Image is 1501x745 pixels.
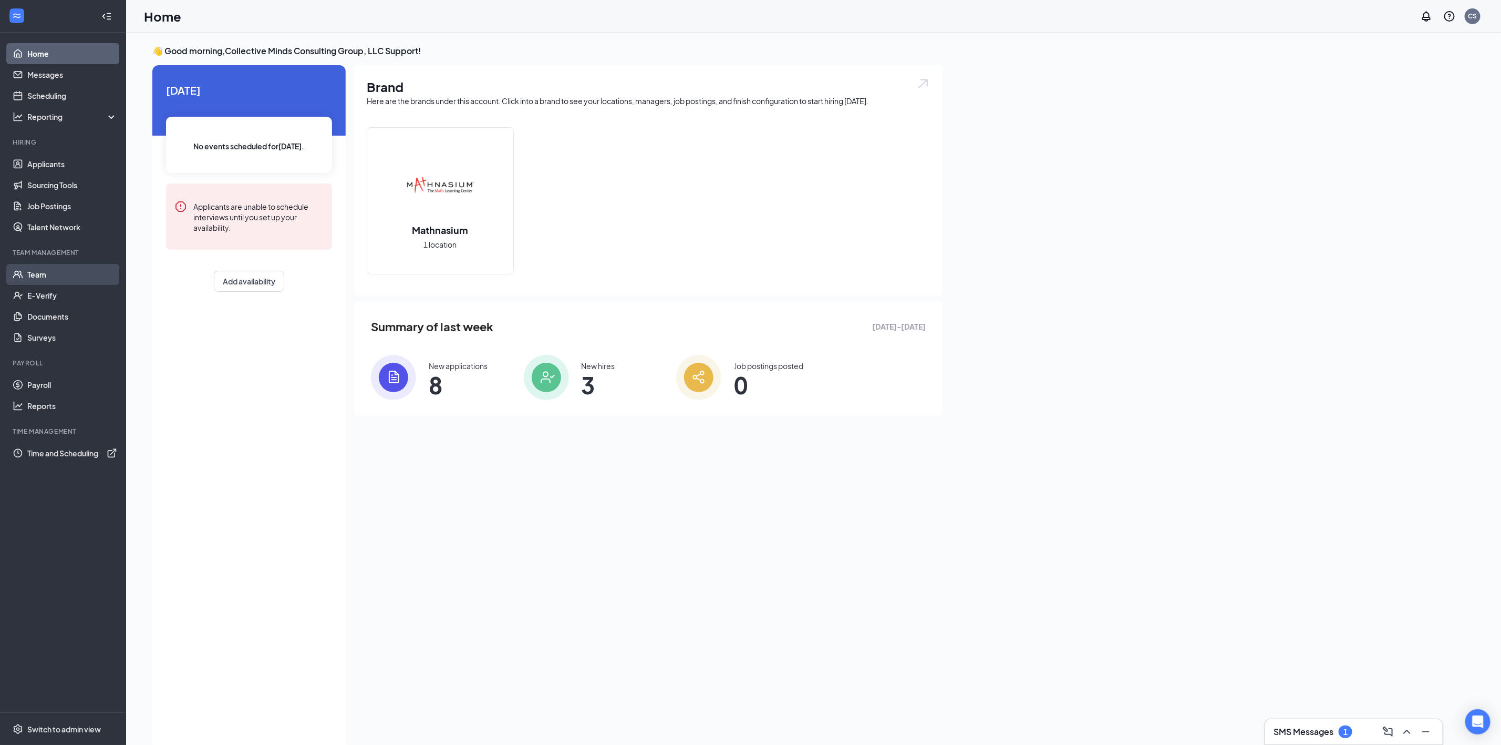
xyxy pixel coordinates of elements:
h1: Home [144,7,181,25]
a: Reports [27,395,117,416]
span: 1 location [424,239,457,250]
div: Team Management [13,248,115,257]
div: Payroll [13,359,115,368]
svg: Minimize [1420,726,1432,738]
a: E-Verify [27,285,117,306]
a: Job Postings [27,196,117,217]
h1: Brand [367,78,930,96]
svg: Settings [13,724,23,734]
a: Time and SchedulingExternalLink [27,443,117,464]
svg: ComposeMessage [1382,726,1394,738]
span: Summary of last week [371,318,493,336]
svg: Analysis [13,111,23,122]
div: Switch to admin view [27,724,101,734]
span: 3 [582,375,615,394]
a: Payroll [27,374,117,395]
img: icon [676,355,721,400]
div: CS [1468,12,1477,21]
h2: Mathnasium [402,223,479,237]
span: 0 [734,375,803,394]
div: TIME MANAGEMENT [13,427,115,436]
div: Job postings posted [734,361,803,371]
a: Scheduling [27,85,117,106]
div: Applicants are unable to schedule interviews until you set up your availability. [193,200,324,233]
svg: Collapse [101,11,112,22]
a: Sourcing Tools [27,175,117,196]
div: Reporting [27,111,118,122]
a: Surveys [27,327,117,348]
h3: SMS Messages [1274,726,1333,738]
a: Applicants [27,154,117,175]
h3: 👋 Good morning, Collective Minds Consulting Group, LLC Support ! [152,45,943,57]
svg: WorkstreamLogo [12,11,22,21]
img: icon [524,355,569,400]
img: open.6027fd2a22e1237b5b06.svg [916,78,930,90]
div: Open Intercom Messenger [1465,709,1490,734]
div: 1 [1343,728,1348,737]
svg: Error [174,200,187,213]
div: New applications [429,361,488,371]
a: Team [27,264,117,285]
img: Mathnasium [407,152,474,219]
div: New hires [582,361,615,371]
button: ChevronUp [1399,723,1415,740]
a: Documents [27,306,117,327]
div: Here are the brands under this account. Click into a brand to see your locations, managers, job p... [367,96,930,106]
span: [DATE] - [DATE] [872,321,926,332]
a: Talent Network [27,217,117,238]
svg: QuestionInfo [1443,10,1456,23]
a: Messages [27,64,117,85]
svg: ChevronUp [1401,726,1413,738]
div: Hiring [13,138,115,147]
span: No events scheduled for [DATE] . [194,140,305,152]
span: 8 [429,375,488,394]
span: [DATE] [166,82,332,98]
img: icon [371,355,416,400]
a: Home [27,43,117,64]
button: ComposeMessage [1380,723,1396,740]
button: Minimize [1417,723,1434,740]
button: Add availability [214,271,284,292]
svg: Notifications [1420,10,1433,23]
